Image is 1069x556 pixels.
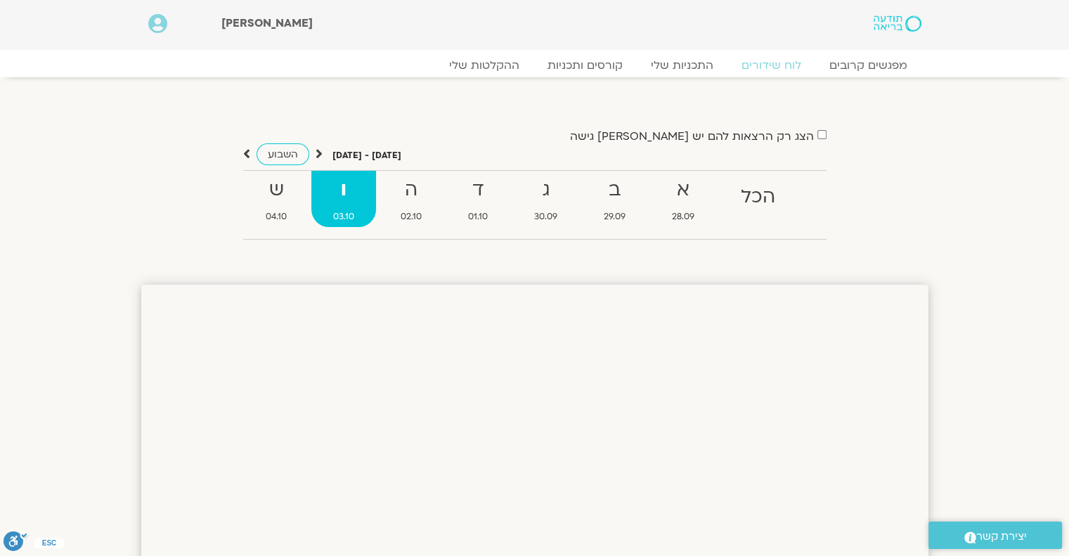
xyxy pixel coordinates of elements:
[650,209,716,224] span: 28.09
[637,58,727,72] a: התכניות שלי
[379,174,443,206] strong: ה
[582,171,647,227] a: ב29.09
[512,174,579,206] strong: ג
[446,174,510,206] strong: ד
[332,148,401,163] p: [DATE] - [DATE]
[976,527,1027,546] span: יצירת קשר
[446,209,510,224] span: 01.10
[435,58,533,72] a: ההקלטות שלי
[582,174,647,206] strong: ב
[582,209,647,224] span: 29.09
[727,58,815,72] a: לוח שידורים
[719,171,797,227] a: הכל
[928,522,1062,549] a: יצירת קשר
[311,209,376,224] span: 03.10
[311,174,376,206] strong: ו
[245,174,309,206] strong: ש
[446,171,510,227] a: ד01.10
[533,58,637,72] a: קורסים ותכניות
[311,171,376,227] a: ו03.10
[650,174,716,206] strong: א
[512,209,579,224] span: 30.09
[257,143,309,165] a: השבוע
[650,171,716,227] a: א28.09
[268,148,298,161] span: השבוע
[379,209,443,224] span: 02.10
[815,58,921,72] a: מפגשים קרובים
[570,130,814,143] label: הצג רק הרצאות להם יש [PERSON_NAME] גישה
[221,15,313,31] span: [PERSON_NAME]
[245,171,309,227] a: ש04.10
[245,209,309,224] span: 04.10
[719,181,797,213] strong: הכל
[148,58,921,72] nav: Menu
[512,171,579,227] a: ג30.09
[379,171,443,227] a: ה02.10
